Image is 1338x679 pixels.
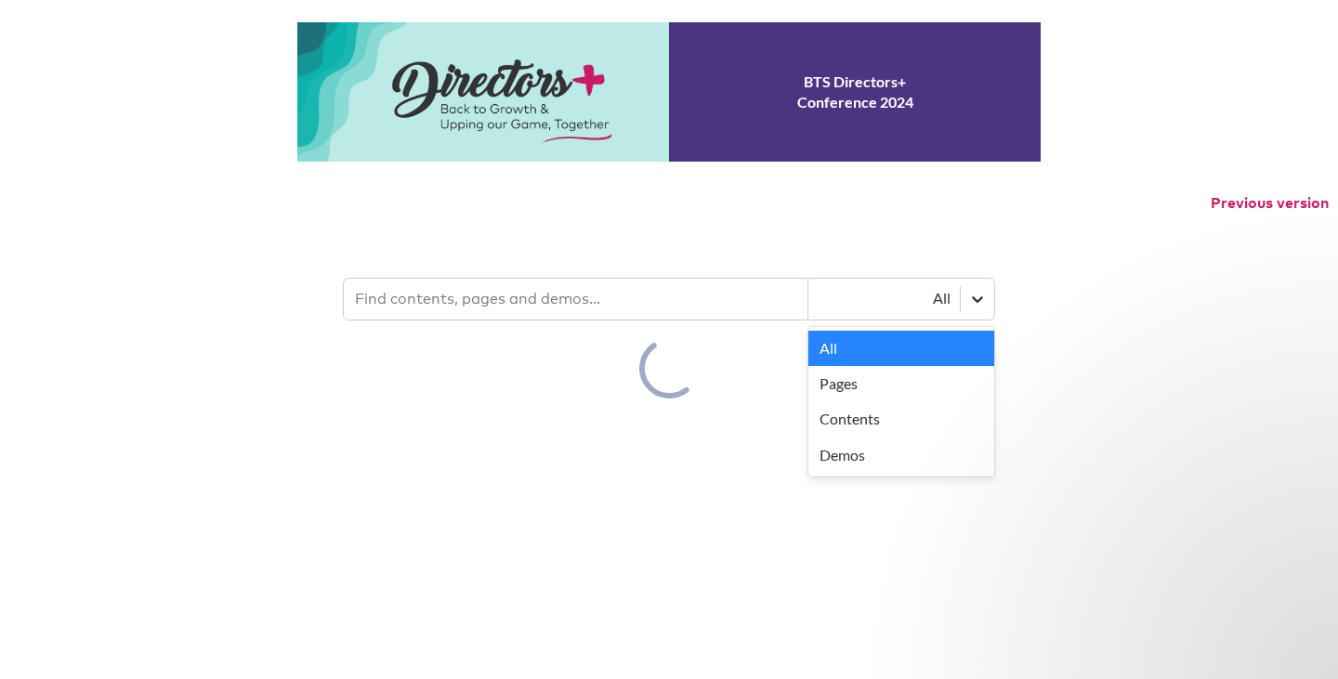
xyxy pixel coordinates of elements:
div: All [818,288,951,308]
iframe: Intercom notifications message [966,299,1338,629]
div: Demos [808,437,994,473]
div: Contents [808,401,994,437]
div: Pages [808,366,994,401]
iframe: Intercom live chat [1275,616,1319,660]
button: Previous version [1211,193,1329,214]
a: Conference 2024 [297,22,1041,162]
div: All [808,331,994,366]
input: Find contents, pages and demos... [344,279,808,320]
